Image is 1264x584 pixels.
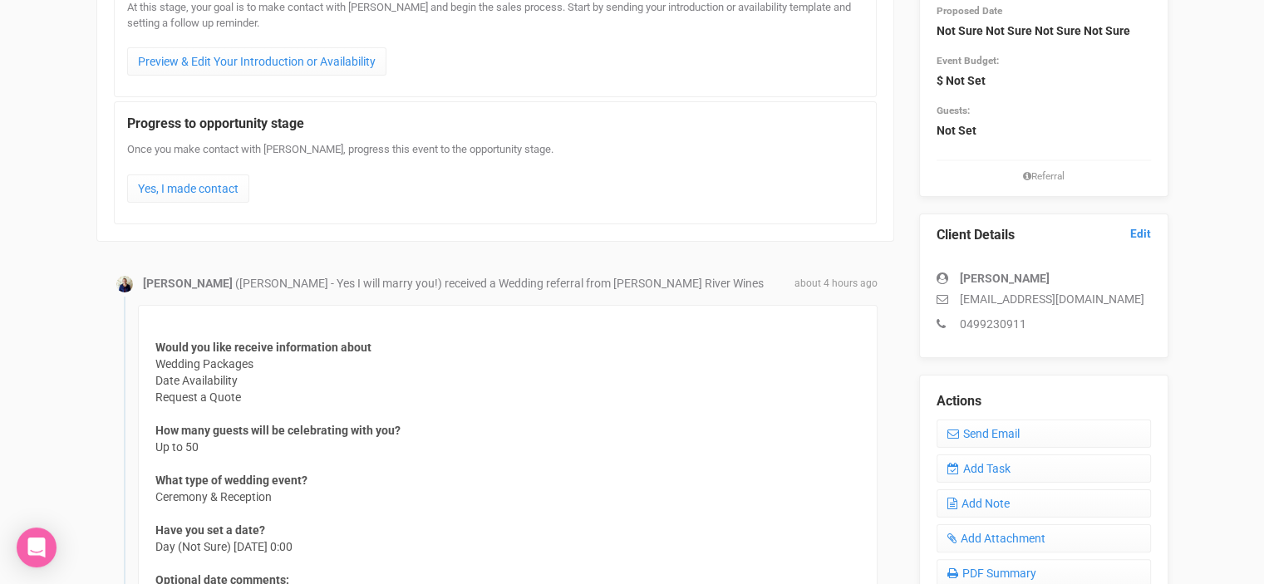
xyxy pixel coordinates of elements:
div: Once you make contact with [PERSON_NAME], progress this event to the opportunity stage. [127,142,863,203]
a: Add Task [937,454,1151,483]
span: Up to 50 [155,422,401,455]
a: Send Email [937,420,1151,448]
div: Open Intercom Messenger [17,528,57,567]
small: Event Budget: [937,55,999,66]
strong: What type of wedding event? [155,474,307,487]
a: Preview & Edit Your Introduction or Availability [127,47,386,76]
small: Guests: [937,105,970,116]
a: Yes, I made contact [127,174,249,203]
legend: Progress to opportunity stage [127,115,863,134]
strong: [PERSON_NAME] [960,272,1050,285]
span: Wedding Packages [155,339,371,372]
strong: Not Sure Not Sure Not Sure Not Sure [937,24,1130,37]
strong: $ Not Set [937,74,986,87]
a: Add Note [937,489,1151,518]
a: Edit [1130,226,1151,242]
img: open-uri20200401-4-bba0o7 [116,276,133,292]
a: Add Attachment [937,524,1151,552]
small: Referral [937,169,1151,184]
strong: Not Set [937,124,976,137]
span: about 4 hours ago [794,277,878,291]
span: ([PERSON_NAME] - Yes I will marry you!) received a Wedding referral from [PERSON_NAME] River Wines [235,277,764,290]
small: Proposed Date [937,5,1002,17]
p: [EMAIL_ADDRESS][DOMAIN_NAME] [937,291,1151,307]
span: Ceremony & Reception [155,472,307,505]
legend: Client Details [937,226,1151,245]
p: 0499230911 [937,316,1151,332]
strong: How many guests will be celebrating with you? [155,424,401,437]
strong: Would you like receive information about [155,341,371,354]
strong: [PERSON_NAME] [143,277,233,290]
legend: Actions [937,392,1151,411]
strong: Have you set a date? [155,523,265,537]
